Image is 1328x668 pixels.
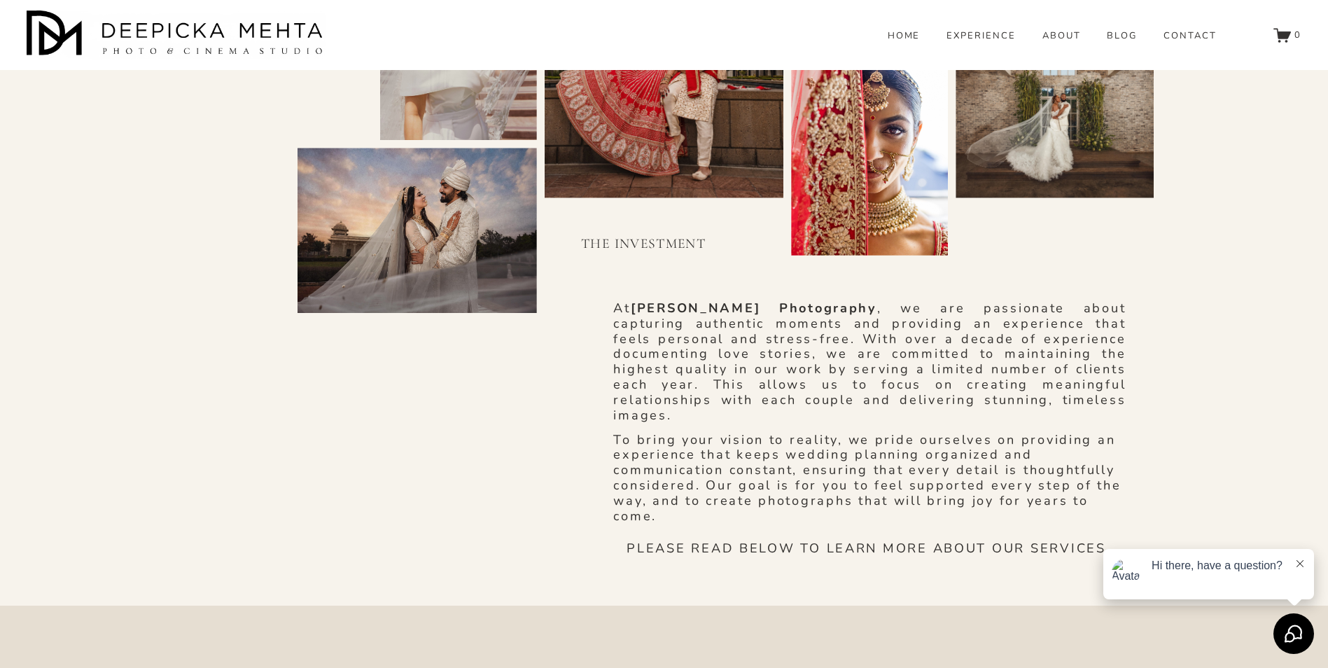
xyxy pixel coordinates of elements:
img: Austin Wedding Photographer - Deepicka Mehta Photography &amp; Cinematography [27,11,328,60]
a: ABOUT [1042,29,1081,42]
span: 0 [1294,29,1301,41]
a: HOME [888,29,921,42]
a: 0 items in cart [1273,27,1301,44]
a: EXPERIENCE [946,29,1016,42]
strong: [PERSON_NAME] Photography [631,300,877,316]
span: BLOG [1107,31,1137,42]
h4: THE INVESTMENT [545,235,743,253]
a: folder dropdown [1107,29,1137,42]
p: PLEASE READ BELOW TO LEARN MORE ABOUT OUR SERVICES. [627,541,1112,557]
p: To bring your vision to reality, we pride ourselves on providing an experience that keeps wedding... [613,433,1126,524]
p: At , we are passionate about capturing authentic moments and providing an experience that feels p... [613,301,1126,424]
a: CONTACT [1163,29,1217,42]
